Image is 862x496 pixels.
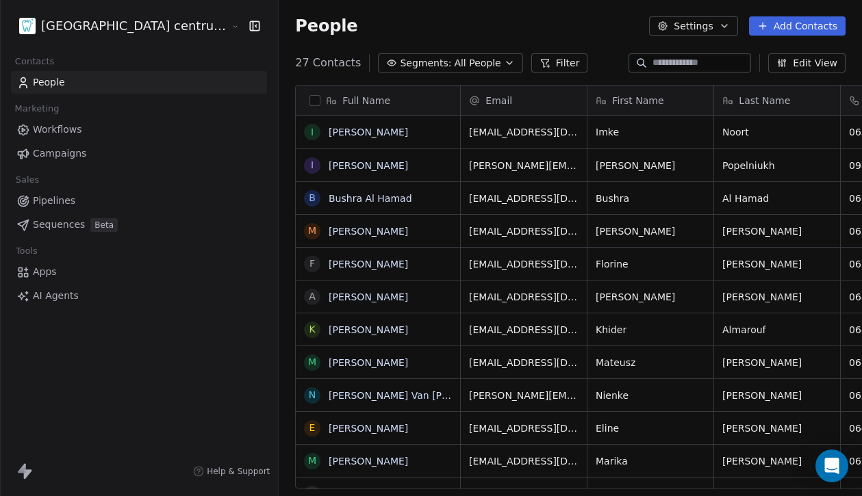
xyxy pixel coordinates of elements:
[311,158,314,172] div: I
[11,190,267,212] a: Pipelines
[295,16,357,36] span: People
[461,86,587,115] div: Email
[722,224,832,238] span: [PERSON_NAME]
[295,55,361,71] span: 27 Contacts
[722,159,832,172] span: Popelniukh
[296,116,461,489] div: grid
[33,75,65,90] span: People
[308,454,316,468] div: M
[329,160,408,171] a: [PERSON_NAME]
[454,56,500,70] span: All People
[596,356,705,369] span: Mateusz
[342,94,390,107] span: Full Name
[10,170,45,190] span: Sales
[587,86,713,115] div: First Name
[469,224,579,238] span: [EMAIL_ADDRESS][DOMAIN_NAME]
[33,146,86,161] span: Campaigns
[90,218,118,232] span: Beta
[722,257,832,271] span: [PERSON_NAME]
[469,323,579,337] span: [EMAIL_ADDRESS][DOMAIN_NAME]
[33,265,57,279] span: Apps
[469,125,579,139] span: [EMAIL_ADDRESS][DOMAIN_NAME]
[469,290,579,304] span: [EMAIL_ADDRESS][DOMAIN_NAME]
[329,390,511,401] a: [PERSON_NAME] Van [PERSON_NAME]
[309,191,316,205] div: B
[309,421,316,435] div: E
[596,159,705,172] span: [PERSON_NAME]
[16,14,221,38] button: [GEOGRAPHIC_DATA] centrum [GEOGRAPHIC_DATA]
[311,125,314,140] div: I
[329,226,408,237] a: [PERSON_NAME]
[596,290,705,304] span: [PERSON_NAME]
[10,241,43,261] span: Tools
[739,94,790,107] span: Last Name
[296,86,460,115] div: Full Name
[11,285,267,307] a: AI Agents
[308,224,316,238] div: M
[722,323,832,337] span: Almarouf
[485,94,512,107] span: Email
[400,56,451,70] span: Segments:
[9,99,65,119] span: Marketing
[329,127,408,138] a: [PERSON_NAME]
[309,257,315,271] div: F
[596,257,705,271] span: Florine
[41,17,228,35] span: [GEOGRAPHIC_DATA] centrum [GEOGRAPHIC_DATA]
[11,142,267,165] a: Campaigns
[531,53,588,73] button: Filter
[596,454,705,468] span: Marika
[11,118,267,141] a: Workflows
[329,357,408,368] a: [PERSON_NAME]
[11,213,267,236] a: SequencesBeta
[722,389,832,402] span: [PERSON_NAME]
[309,289,316,304] div: A
[722,356,832,369] span: [PERSON_NAME]
[469,421,579,435] span: [EMAIL_ADDRESS][DOMAIN_NAME]
[815,449,848,482] div: Open Intercom Messenger
[714,86,840,115] div: Last Name
[207,466,270,477] span: Help & Support
[193,466,270,477] a: Help & Support
[469,389,579,402] span: [PERSON_NAME][EMAIL_ADDRESS][PERSON_NAME][DOMAIN_NAME]
[308,355,316,369] div: M
[329,456,408,467] a: [PERSON_NAME]
[329,193,412,204] a: Bushra Al Hamad
[469,454,579,468] span: [EMAIL_ADDRESS][DOMAIN_NAME]
[329,291,408,302] a: [PERSON_NAME]
[722,454,832,468] span: [PERSON_NAME]
[33,122,82,137] span: Workflows
[722,290,832,304] span: [PERSON_NAME]
[469,159,579,172] span: [PERSON_NAME][EMAIL_ADDRESS][DOMAIN_NAME]
[596,125,705,139] span: Imke
[596,323,705,337] span: Khider
[749,16,846,36] button: Add Contacts
[329,324,408,335] a: [PERSON_NAME]
[768,53,846,73] button: Edit View
[309,322,316,337] div: K
[722,421,832,435] span: [PERSON_NAME]
[722,125,832,139] span: Noort
[649,16,737,36] button: Settings
[612,94,663,107] span: First Name
[722,192,832,205] span: Al Hamad
[596,389,705,402] span: Nienke
[19,18,36,34] img: cropped-favo.png
[33,289,79,303] span: AI Agents
[11,261,267,283] a: Apps
[596,192,705,205] span: Bushra
[596,224,705,238] span: [PERSON_NAME]
[33,194,75,208] span: Pipelines
[469,192,579,205] span: [EMAIL_ADDRESS][DOMAIN_NAME]
[11,71,267,94] a: People
[469,356,579,369] span: [EMAIL_ADDRESS][DOMAIN_NAME]
[469,257,579,271] span: [EMAIL_ADDRESS][DOMAIN_NAME]
[596,421,705,435] span: Eline
[33,218,85,232] span: Sequences
[329,259,408,270] a: [PERSON_NAME]
[309,388,316,402] div: N
[9,51,60,72] span: Contacts
[329,423,408,434] a: [PERSON_NAME]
